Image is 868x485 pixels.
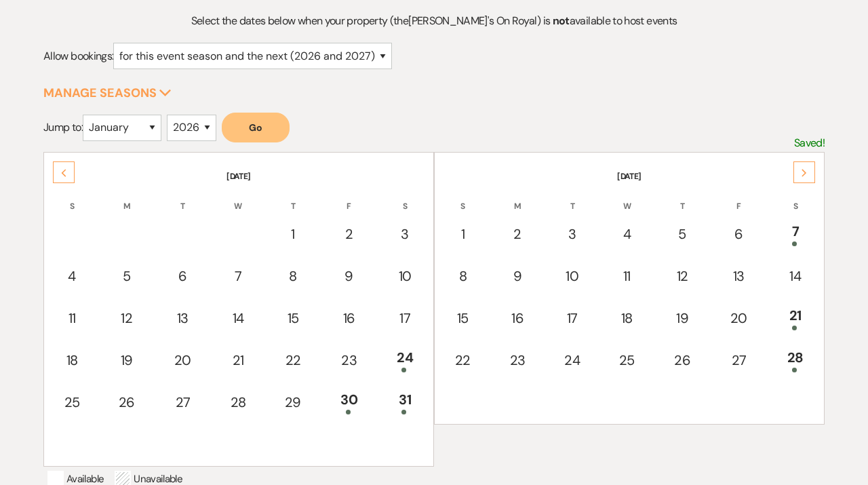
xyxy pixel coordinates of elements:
[163,266,203,286] div: 6
[163,392,203,412] div: 27
[45,184,98,212] th: S
[436,154,823,182] th: [DATE]
[436,184,490,212] th: S
[273,392,313,412] div: 29
[43,49,113,63] span: Allow bookings:
[498,224,537,244] div: 2
[553,224,591,244] div: 3
[219,266,257,286] div: 7
[545,184,599,212] th: T
[329,224,369,244] div: 2
[608,350,646,370] div: 25
[775,305,815,330] div: 21
[273,224,313,244] div: 1
[45,154,432,182] th: [DATE]
[141,12,727,30] p: Select the dates below when your property (the [PERSON_NAME]'s On Royal ) is available to host ev...
[385,308,425,328] div: 17
[329,266,369,286] div: 9
[219,308,257,328] div: 14
[100,184,154,212] th: M
[608,266,646,286] div: 11
[663,350,702,370] div: 26
[107,266,146,286] div: 5
[443,224,482,244] div: 1
[273,308,313,328] div: 15
[553,308,591,328] div: 17
[718,266,759,286] div: 13
[222,113,290,142] button: Go
[219,350,257,370] div: 21
[385,347,425,372] div: 24
[53,392,91,412] div: 25
[163,308,203,328] div: 13
[775,266,815,286] div: 14
[107,308,146,328] div: 12
[53,350,91,370] div: 18
[600,184,654,212] th: W
[553,350,591,370] div: 24
[443,266,482,286] div: 8
[718,224,759,244] div: 6
[53,308,91,328] div: 11
[711,184,766,212] th: F
[443,350,482,370] div: 22
[378,184,432,212] th: S
[718,350,759,370] div: 27
[219,392,257,412] div: 28
[266,184,320,212] th: T
[385,389,425,414] div: 31
[498,350,537,370] div: 23
[273,266,313,286] div: 8
[53,266,91,286] div: 4
[498,266,537,286] div: 9
[273,350,313,370] div: 22
[385,224,425,244] div: 3
[663,266,702,286] div: 12
[663,308,702,328] div: 19
[498,308,537,328] div: 16
[107,350,146,370] div: 19
[385,266,425,286] div: 10
[43,87,172,99] button: Manage Seasons
[553,266,591,286] div: 10
[775,221,815,246] div: 7
[553,14,570,28] strong: not
[491,184,545,212] th: M
[655,184,709,212] th: T
[718,308,759,328] div: 20
[768,184,823,212] th: S
[663,224,702,244] div: 5
[443,308,482,328] div: 15
[608,224,646,244] div: 4
[329,389,369,414] div: 30
[212,184,264,212] th: W
[329,350,369,370] div: 23
[321,184,376,212] th: F
[155,184,210,212] th: T
[43,120,83,134] span: Jump to:
[775,347,815,372] div: 28
[163,350,203,370] div: 20
[794,134,825,152] p: Saved!
[107,392,146,412] div: 26
[608,308,646,328] div: 18
[329,308,369,328] div: 16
